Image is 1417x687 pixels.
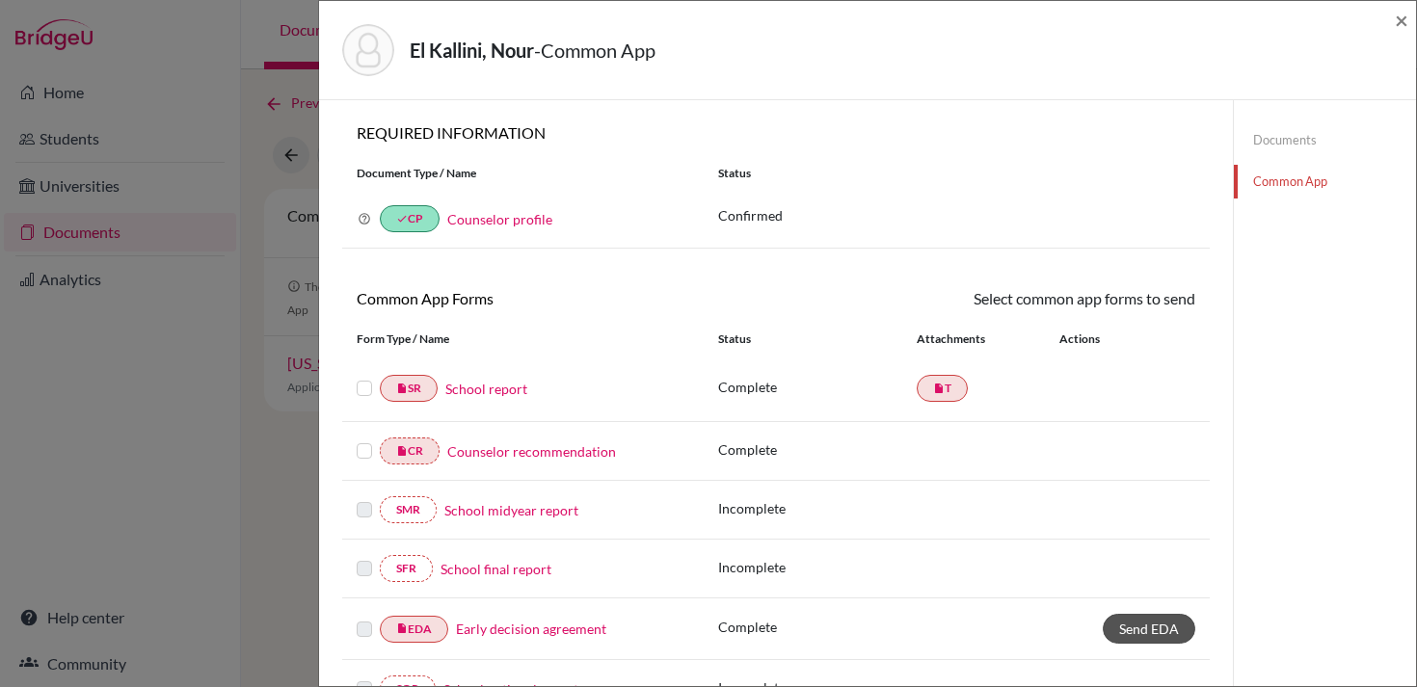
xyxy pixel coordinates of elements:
[1395,9,1408,32] button: Close
[380,496,437,523] a: SMR
[396,383,408,394] i: insert_drive_file
[410,39,534,62] strong: El Kallini, Nour
[396,622,408,634] i: insert_drive_file
[1395,6,1408,34] span: ×
[396,213,408,225] i: done
[342,123,1210,142] h6: REQUIRED INFORMATION
[380,375,438,402] a: insert_drive_fileSR
[456,619,606,639] a: Early decision agreement
[704,165,1210,182] div: Status
[447,211,552,227] a: Counselor profile
[396,445,408,457] i: insert_drive_file
[444,500,578,520] a: School midyear report
[534,39,655,62] span: - Common App
[718,617,917,637] p: Complete
[445,379,527,399] a: School report
[917,375,968,402] a: insert_drive_fileT
[1234,123,1416,157] a: Documents
[380,616,448,643] a: insert_drive_fileEDA
[1036,330,1156,348] div: Actions
[1234,165,1416,198] a: Common App
[1103,614,1195,644] a: Send EDA
[718,377,917,397] p: Complete
[933,383,945,394] i: insert_drive_file
[718,330,917,348] div: Status
[380,205,440,232] a: doneCP
[718,439,917,460] p: Complete
[776,287,1210,310] div: Select common app forms to send
[342,165,704,182] div: Document Type / Name
[342,330,704,348] div: Form Type / Name
[1119,621,1179,637] span: Send EDA
[342,289,776,307] h6: Common App Forms
[718,557,917,577] p: Incomplete
[917,330,1036,348] div: Attachments
[380,437,440,464] a: insert_drive_fileCR
[380,555,433,582] a: SFR
[718,498,917,518] p: Incomplete
[718,205,1195,225] p: Confirmed
[441,559,551,579] a: School final report
[447,441,616,462] a: Counselor recommendation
